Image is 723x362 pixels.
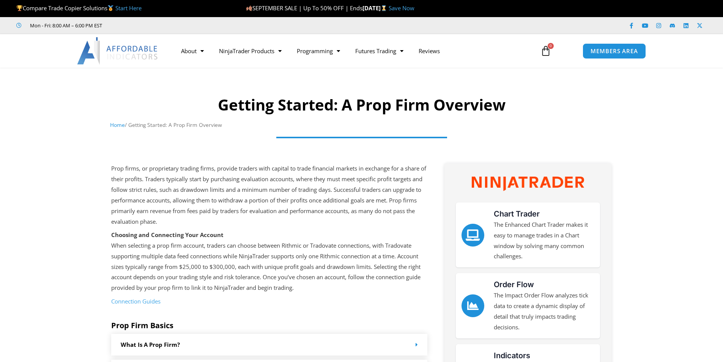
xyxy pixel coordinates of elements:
img: ⌛ [381,5,387,11]
span: SEPTEMBER SALE | Up To 50% OFF | Ends [246,4,362,12]
img: 🍂 [246,5,252,11]
a: Connection Guides [111,297,161,305]
a: MEMBERS AREA [583,43,646,59]
p: When selecting a prop firm account, traders can choose between Rithmic or Tradovate connections, ... [111,230,428,293]
strong: Choosing and Connecting Your Account [111,231,224,239]
a: Programming [289,42,348,60]
span: Compare Trade Copier Solutions [16,4,142,12]
a: Order Flow [494,280,534,289]
iframe: Customer reviews powered by Trustpilot [113,22,227,29]
img: 🏆 [17,5,22,11]
a: Chart Trader [462,224,484,247]
h1: Getting Started: A Prop Firm Overview [110,94,613,115]
h5: Prop Firm Basics [111,321,428,330]
img: LogoAI | Affordable Indicators – NinjaTrader [77,37,159,65]
nav: Breadcrumb [110,120,613,130]
p: The Impact Order Flow analyzes tick data to create a dynamic display of detail that truly impacts... [494,290,594,332]
p: Prop firms, or proprietary trading firms, provide traders with capital to trade financial markets... [111,163,428,227]
span: Mon - Fri: 8:00 AM – 6:00 PM EST [28,21,102,30]
a: Chart Trader [494,209,540,218]
a: Futures Trading [348,42,411,60]
strong: [DATE] [362,4,389,12]
p: The Enhanced Chart Trader makes it easy to manage trades in a Chart window by solving many common... [494,220,594,262]
a: Start Here [115,4,142,12]
a: What is a prop firm? [121,341,180,348]
a: 0 [529,40,562,62]
div: What is a prop firm? [111,334,428,356]
span: MEMBERS AREA [591,48,638,54]
a: NinjaTrader Products [211,42,289,60]
span: 0 [548,43,554,49]
img: NinjaTrader Wordmark color RGB | Affordable Indicators – NinjaTrader [472,177,584,191]
img: 🥇 [108,5,113,11]
a: Order Flow [462,294,484,317]
a: About [173,42,211,60]
a: Save Now [389,4,414,12]
a: Indicators [494,351,530,360]
a: Home [110,121,125,128]
a: Reviews [411,42,447,60]
nav: Menu [173,42,532,60]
